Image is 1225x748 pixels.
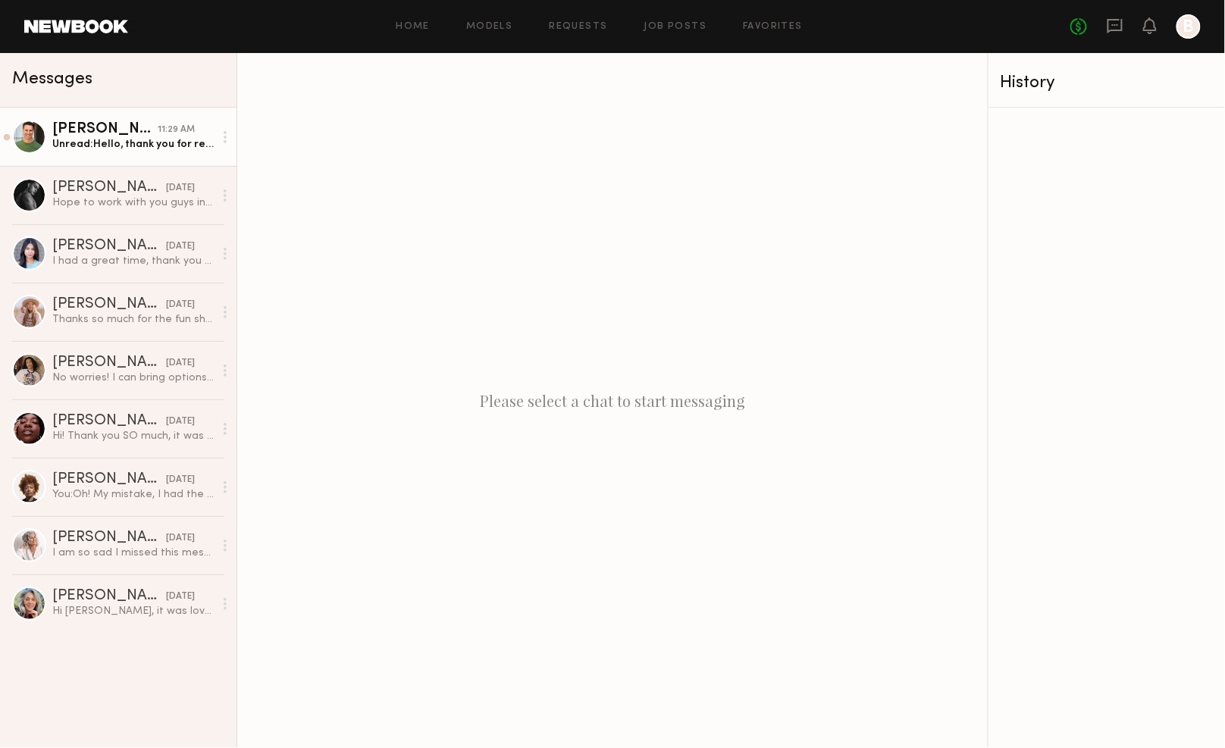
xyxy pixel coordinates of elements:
div: Hi [PERSON_NAME], it was lovely working with you guys. Please let me know when the video is avail... [52,604,214,618]
div: History [1001,74,1213,92]
a: Home [396,22,431,32]
a: Job Posts [644,22,707,32]
div: [PERSON_NAME] [52,297,166,312]
div: [DATE] [166,356,195,371]
div: [DATE] [166,473,195,487]
div: [PERSON_NAME] [52,589,166,604]
div: I am so sad I missed this message. I would have loved to join this shoot. My best bit is being a ... [52,546,214,560]
div: [PERSON_NAME] [52,414,166,429]
div: [DATE] [166,531,195,546]
div: [PERSON_NAME] [52,472,166,487]
div: Hi! Thank you SO much, it was so great working with you all as well, and getting to know everyone... [52,429,214,443]
div: [PERSON_NAME] S. [52,355,166,371]
div: [DATE] [166,415,195,429]
div: [DATE] [166,590,195,604]
a: Favorites [743,22,803,32]
div: [DATE] [166,239,195,254]
a: B [1176,14,1201,39]
div: Please select a chat to start messaging [237,53,988,748]
div: Hope to work with you guys in the near future! keep me in mind :) [52,196,214,210]
div: [DATE] [166,181,195,196]
div: No worries! I can bring options. I wear a size 12. Also I wanted to let you know that I will be c... [52,371,214,385]
div: [DATE] [166,298,195,312]
div: Thanks so much for the fun shoot. Can’t wait to see the video and photos! [52,312,214,327]
a: Models [466,22,512,32]
div: [PERSON_NAME] [52,239,166,254]
div: You: Oh! My mistake, I had the settings off in my search, but we love your look and would have lo... [52,487,214,502]
div: Unread: Hello, thank you for reaching out in the opportunity for this booking. I am, however, loc... [52,137,214,152]
div: [PERSON_NAME] [52,180,166,196]
div: I had a great time, thank you so much!! [52,254,214,268]
div: [PERSON_NAME] [52,122,158,137]
a: Requests [550,22,608,32]
div: [PERSON_NAME] [52,530,166,546]
span: Messages [12,70,92,88]
div: 11:29 AM [158,123,195,137]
